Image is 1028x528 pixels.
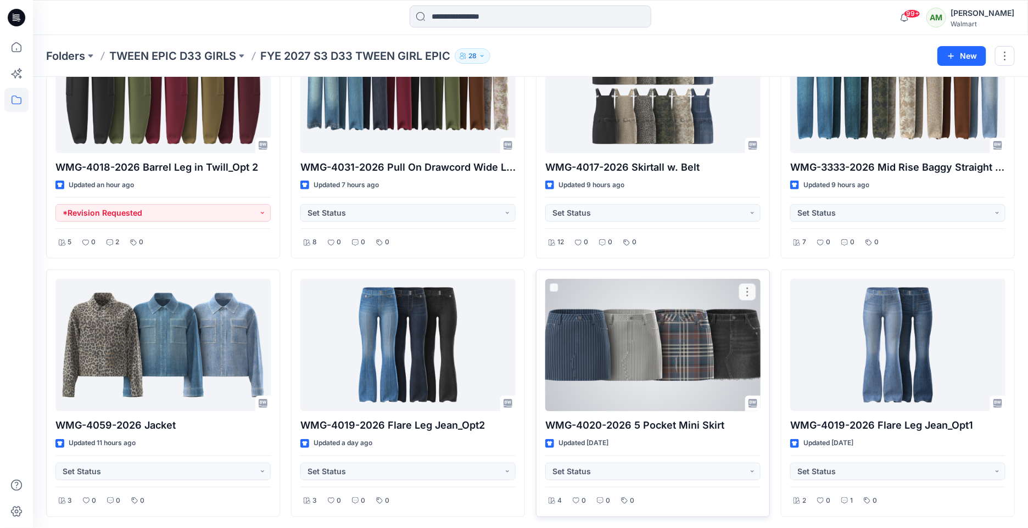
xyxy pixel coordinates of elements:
[632,237,636,248] p: 0
[557,495,562,507] p: 4
[300,418,516,433] p: WMG-4019-2026 Flare Leg Jean_Opt2
[826,495,830,507] p: 0
[790,418,1005,433] p: WMG-4019-2026 Flare Leg Jean_Opt1
[802,495,806,507] p: 2
[361,495,365,507] p: 0
[69,179,134,191] p: Updated an hour ago
[300,160,516,175] p: WMG-4031-2026 Pull On Drawcord Wide Leg_Opt3
[314,437,372,449] p: Updated a day ago
[904,9,920,18] span: 99+
[608,237,612,248] p: 0
[951,20,1014,28] div: Walmart
[260,48,450,64] p: FYE 2027 S3 D33 TWEEN GIRL EPIC
[558,437,608,449] p: Updated [DATE]
[606,495,610,507] p: 0
[873,495,877,507] p: 0
[455,48,490,64] button: 28
[314,179,379,191] p: Updated 7 hours ago
[874,237,879,248] p: 0
[140,495,144,507] p: 0
[46,48,85,64] a: Folders
[468,50,477,62] p: 28
[300,20,516,153] a: WMG-4031-2026 Pull On Drawcord Wide Leg_Opt3
[557,237,564,248] p: 12
[361,237,365,248] p: 0
[826,237,830,248] p: 0
[385,237,389,248] p: 0
[951,7,1014,20] div: [PERSON_NAME]
[312,237,317,248] p: 8
[545,418,761,433] p: WMG-4020-2026 5 Pocket Mini Skirt
[300,279,516,412] a: WMG-4019-2026 Flare Leg Jean_Opt2
[139,237,143,248] p: 0
[558,179,624,191] p: Updated 9 hours ago
[850,495,853,507] p: 1
[545,160,761,175] p: WMG-4017-2026 Skirtall w. Belt
[802,237,806,248] p: 7
[803,437,853,449] p: Updated [DATE]
[790,160,1005,175] p: WMG-3333-2026 Mid Rise Baggy Straight Pant
[937,46,986,66] button: New
[55,418,271,433] p: WMG-4059-2026 Jacket
[109,48,236,64] a: TWEEN EPIC D33 GIRLS
[91,237,96,248] p: 0
[790,20,1005,153] a: WMG-3333-2026 Mid Rise Baggy Straight Pant
[115,237,119,248] p: 2
[545,279,761,412] a: WMG-4020-2026 5 Pocket Mini Skirt
[850,237,854,248] p: 0
[68,495,72,507] p: 3
[69,437,136,449] p: Updated 11 hours ago
[68,237,71,248] p: 5
[803,179,869,191] p: Updated 9 hours ago
[926,8,946,27] div: AM
[337,495,341,507] p: 0
[312,495,317,507] p: 3
[116,495,120,507] p: 0
[582,495,586,507] p: 0
[630,495,634,507] p: 0
[337,237,341,248] p: 0
[385,495,389,507] p: 0
[584,237,588,248] p: 0
[92,495,96,507] p: 0
[55,279,271,412] a: WMG-4059-2026 Jacket
[790,279,1005,412] a: WMG-4019-2026 Flare Leg Jean_Opt1
[545,20,761,153] a: WMG-4017-2026 Skirtall w. Belt
[55,160,271,175] p: WMG-4018-2026 Barrel Leg in Twill_Opt 2
[55,20,271,153] a: WMG-4018-2026 Barrel Leg in Twill_Opt 2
